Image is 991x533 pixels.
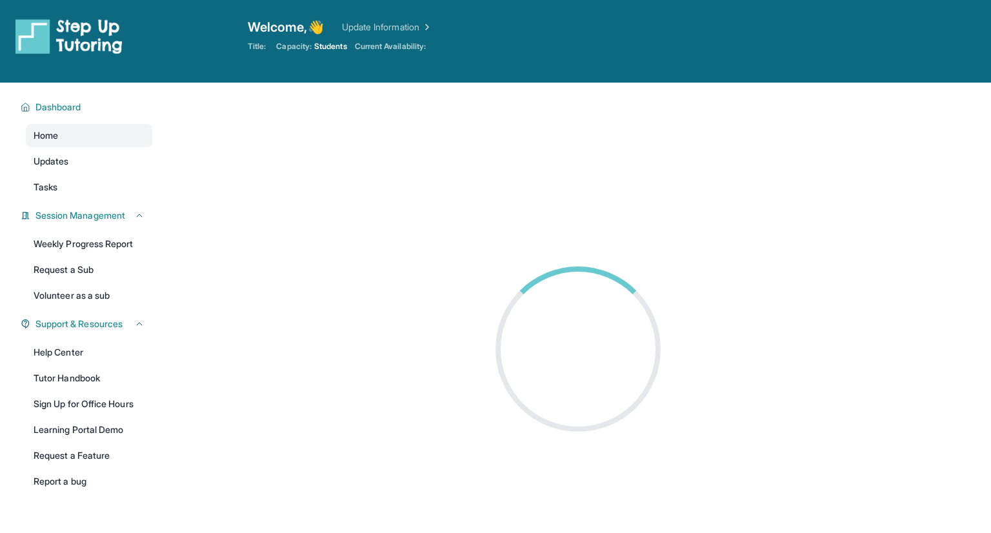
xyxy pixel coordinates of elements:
[26,284,152,307] a: Volunteer as a sub
[26,150,152,173] a: Updates
[35,209,125,222] span: Session Management
[26,258,152,281] a: Request a Sub
[26,124,152,147] a: Home
[26,418,152,441] a: Learning Portal Demo
[34,129,58,142] span: Home
[34,155,69,168] span: Updates
[30,101,145,114] button: Dashboard
[26,444,152,467] a: Request a Feature
[355,41,426,52] span: Current Availability:
[35,317,123,330] span: Support & Resources
[419,21,432,34] img: Chevron Right
[248,18,324,36] span: Welcome, 👋
[35,101,81,114] span: Dashboard
[26,341,152,364] a: Help Center
[314,41,347,52] span: Students
[26,367,152,390] a: Tutor Handbook
[30,209,145,222] button: Session Management
[34,181,57,194] span: Tasks
[26,232,152,256] a: Weekly Progress Report
[342,21,432,34] a: Update Information
[30,317,145,330] button: Support & Resources
[26,470,152,493] a: Report a bug
[26,392,152,416] a: Sign Up for Office Hours
[248,41,266,52] span: Title:
[26,176,152,199] a: Tasks
[15,18,123,54] img: logo
[276,41,312,52] span: Capacity:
